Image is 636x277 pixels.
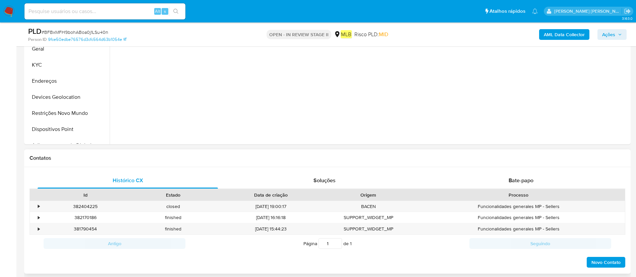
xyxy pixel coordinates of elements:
button: Dispositivos Point [26,121,110,137]
button: Antigo [44,238,185,249]
button: Restrições Novo Mundo [26,105,110,121]
div: closed [129,201,217,212]
span: # BFBxMFH9bohABoa0j1LSu40n [42,29,108,36]
div: Processo [417,192,620,198]
div: finished [129,212,217,223]
input: Pesquise usuários ou casos... [24,7,185,16]
button: KYC [26,57,110,73]
button: Endereços [26,73,110,89]
div: • [38,214,40,221]
div: Id [46,192,125,198]
a: Notificações [532,8,538,14]
div: Estado [134,192,213,198]
span: Soluções [313,177,336,184]
div: finished [129,223,217,234]
div: 381790454 [42,223,129,234]
div: BACEN [325,201,412,212]
div: SUPPORT_WIDGET_MP [325,223,412,234]
div: Origem [329,192,408,198]
div: • [38,226,40,232]
button: search-icon [169,7,183,16]
div: 382404225 [42,201,129,212]
span: MID [379,30,388,38]
button: Ações [597,29,627,40]
button: Devices Geolocation [26,89,110,105]
span: Atalhos rápidos [489,8,525,15]
div: SUPPORT_WIDGET_MP [325,212,412,223]
div: Funcionalidades generales MP - Sellers [412,201,625,212]
div: [DATE] 16:16:18 [217,212,325,223]
div: Funcionalidades generales MP - Sellers [412,223,625,234]
button: Geral [26,41,110,57]
em: MLB [341,30,352,38]
span: Histórico CX [113,177,143,184]
div: • [38,203,40,210]
span: Novo Contato [591,258,621,267]
span: 3.163.0 [622,16,633,21]
button: Adiantamentos de Dinheiro [26,137,110,153]
div: 382170186 [42,212,129,223]
p: juliane.miranda@mercadolivre.com [554,8,622,14]
span: s [164,8,166,14]
b: PLD [28,26,42,37]
div: Data de criação [222,192,320,198]
span: Alt [155,8,160,14]
button: AML Data Collector [539,29,589,40]
a: Sair [624,8,631,15]
div: [DATE] 19:00:17 [217,201,325,212]
button: Novo Contato [587,257,625,268]
span: Risco PLD: [354,31,388,38]
b: AML Data Collector [544,29,585,40]
span: Página de [303,238,352,249]
span: Bate-papo [509,177,533,184]
div: Funcionalidades generales MP - Sellers [412,212,625,223]
span: Ações [602,29,615,40]
div: [DATE] 15:44:23 [217,223,325,234]
h1: Contatos [30,155,625,161]
a: 9fce50edbe76576d3cfc564d63b1054e [48,37,126,43]
b: Person ID [28,37,47,43]
button: Seguindo [469,238,611,249]
span: 1 [350,240,352,247]
p: OPEN - IN REVIEW STAGE II [267,30,331,39]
